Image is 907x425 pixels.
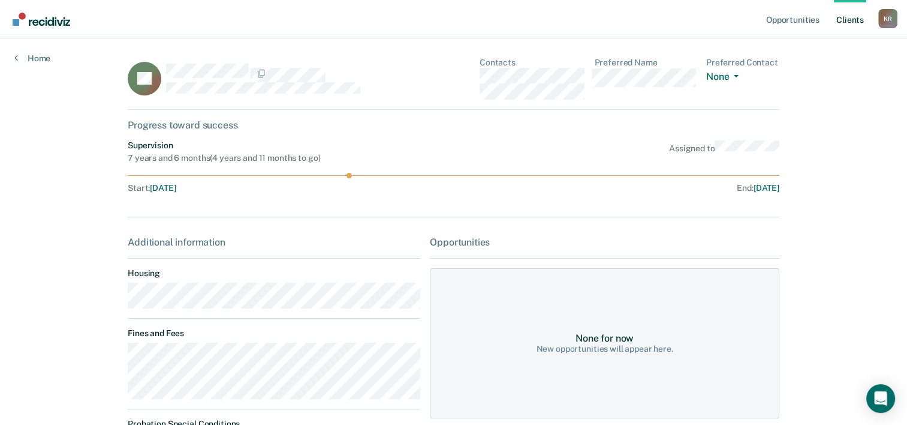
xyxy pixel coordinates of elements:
[13,13,70,26] img: Recidiviz
[128,328,420,339] dt: Fines and Fees
[878,9,897,28] button: Profile dropdown button
[128,268,420,279] dt: Housing
[754,183,779,193] span: [DATE]
[128,153,320,163] div: 7 years and 6 months ( 4 years and 11 months to go )
[594,58,697,68] dt: Preferred Name
[706,71,743,85] button: None
[706,58,779,68] dt: Preferred Contact
[14,53,50,64] a: Home
[150,183,176,193] span: [DATE]
[128,119,779,131] div: Progress toward success
[669,140,779,163] div: Assigned to
[866,384,895,413] div: Open Intercom Messenger
[536,344,673,354] div: New opportunities will appear here.
[459,183,779,193] div: End :
[128,237,420,248] div: Additional information
[480,58,585,68] dt: Contacts
[878,9,897,28] div: K R
[128,183,454,193] div: Start :
[128,140,320,151] div: Supervision
[430,237,779,248] div: Opportunities
[575,333,634,344] div: None for now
